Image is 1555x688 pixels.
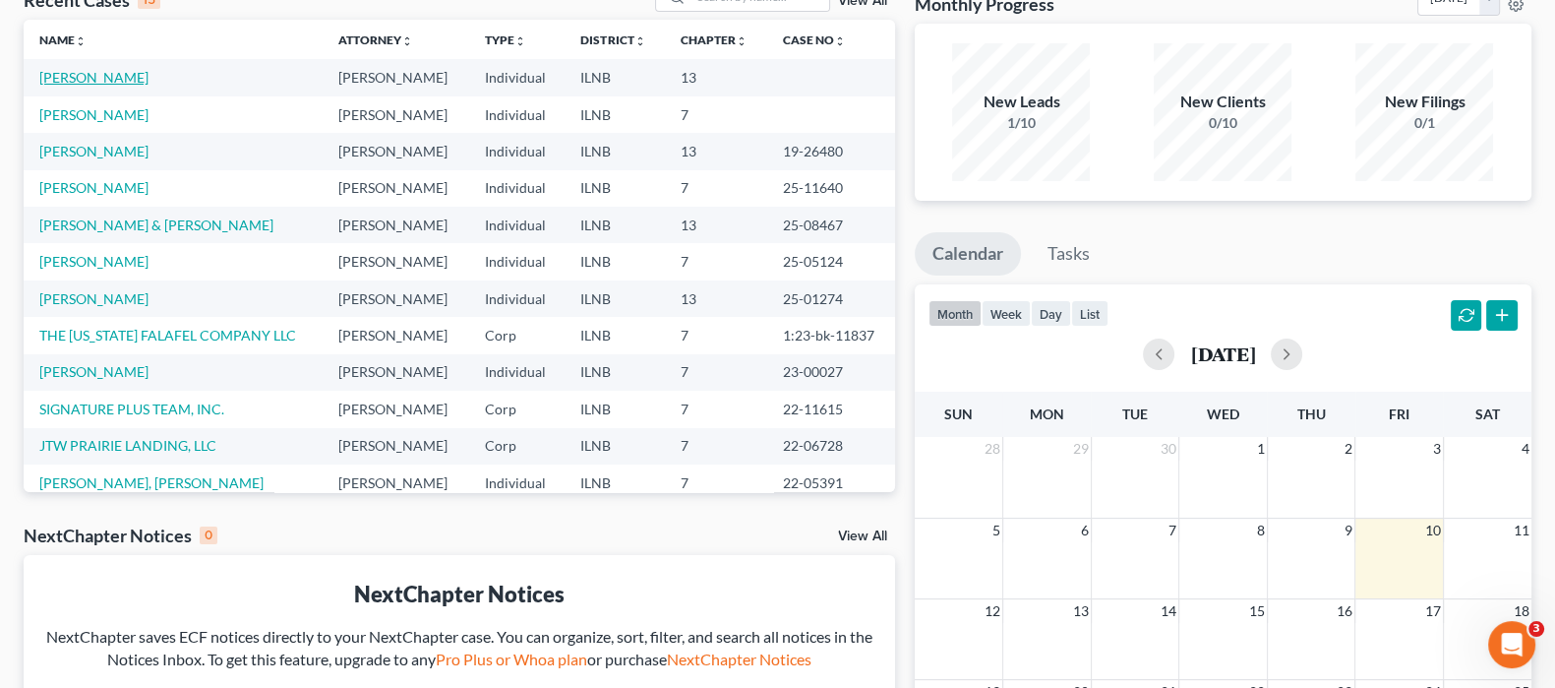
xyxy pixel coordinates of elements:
[469,391,566,427] td: Corp
[1030,232,1107,276] a: Tasks
[665,465,767,501] td: 7
[39,179,149,196] a: [PERSON_NAME]
[338,32,413,47] a: Attorneyunfold_more
[1297,406,1326,422] span: Thu
[1343,519,1354,542] span: 9
[767,354,895,391] td: 23-00027
[323,170,469,207] td: [PERSON_NAME]
[915,232,1021,276] a: Calendar
[665,243,767,280] td: 7
[1355,113,1493,133] div: 0/1
[983,437,1002,461] span: 28
[736,35,748,47] i: unfold_more
[401,35,413,47] i: unfold_more
[580,32,645,47] a: Districtunfold_more
[1512,599,1531,623] span: 18
[323,96,469,133] td: [PERSON_NAME]
[665,428,767,465] td: 7
[681,32,748,47] a: Chapterunfold_more
[39,437,216,454] a: JTW PRAIRIE LANDING, LLC
[39,579,879,609] div: NextChapter Notices
[1071,599,1091,623] span: 13
[1190,344,1255,364] h2: [DATE]
[565,391,665,427] td: ILNB
[982,300,1031,327] button: week
[469,59,566,95] td: Individual
[323,391,469,427] td: [PERSON_NAME]
[485,32,526,47] a: Typeunfold_more
[39,327,296,344] a: THE [US_STATE] FALAFEL COMPANY LLC
[565,317,665,353] td: ILNB
[1512,519,1531,542] span: 11
[1488,621,1535,668] iframe: Intercom live chat
[928,300,982,327] button: month
[514,35,526,47] i: unfold_more
[665,391,767,427] td: 7
[1166,519,1178,542] span: 7
[565,465,665,501] td: ILNB
[665,170,767,207] td: 7
[1335,599,1354,623] span: 16
[1122,406,1148,422] span: Tue
[665,133,767,169] td: 13
[667,650,811,668] a: NextChapter Notices
[1343,437,1354,461] span: 2
[1423,519,1443,542] span: 10
[469,281,566,317] td: Individual
[983,599,1002,623] span: 12
[1247,599,1267,623] span: 15
[990,519,1002,542] span: 5
[39,106,149,123] a: [PERSON_NAME]
[323,428,469,465] td: [PERSON_NAME]
[39,32,87,47] a: Nameunfold_more
[1355,91,1493,113] div: New Filings
[767,170,895,207] td: 25-11640
[39,143,149,159] a: [PERSON_NAME]
[1159,599,1178,623] span: 14
[834,35,846,47] i: unfold_more
[665,354,767,391] td: 7
[767,207,895,243] td: 25-08467
[665,317,767,353] td: 7
[469,133,566,169] td: Individual
[838,530,887,543] a: View All
[323,354,469,391] td: [PERSON_NAME]
[633,35,645,47] i: unfold_more
[323,243,469,280] td: [PERSON_NAME]
[1389,406,1409,422] span: Fri
[24,524,217,547] div: NextChapter Notices
[665,59,767,95] td: 13
[1255,437,1267,461] span: 1
[39,69,149,86] a: [PERSON_NAME]
[1431,437,1443,461] span: 3
[1079,519,1091,542] span: 6
[952,91,1090,113] div: New Leads
[469,96,566,133] td: Individual
[1031,300,1071,327] button: day
[39,290,149,307] a: [PERSON_NAME]
[469,243,566,280] td: Individual
[469,354,566,391] td: Individual
[39,363,149,380] a: [PERSON_NAME]
[944,406,973,422] span: Sun
[565,243,665,280] td: ILNB
[565,133,665,169] td: ILNB
[565,281,665,317] td: ILNB
[1159,437,1178,461] span: 30
[323,59,469,95] td: [PERSON_NAME]
[323,317,469,353] td: [PERSON_NAME]
[436,650,587,668] a: Pro Plus or Whoa plan
[75,35,87,47] i: unfold_more
[565,96,665,133] td: ILNB
[1071,437,1091,461] span: 29
[1154,113,1291,133] div: 0/10
[39,253,149,270] a: [PERSON_NAME]
[469,317,566,353] td: Corp
[565,428,665,465] td: ILNB
[39,474,264,491] a: [PERSON_NAME], [PERSON_NAME]
[1475,406,1500,422] span: Sat
[767,428,895,465] td: 22-06728
[952,113,1090,133] div: 1/10
[1071,300,1108,327] button: list
[767,281,895,317] td: 25-01274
